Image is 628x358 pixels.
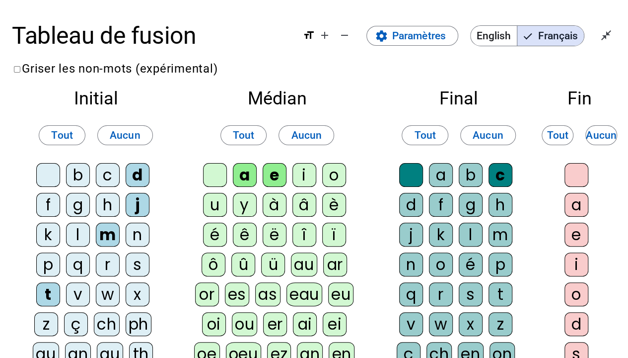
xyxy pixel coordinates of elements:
[293,312,317,336] div: ai
[488,312,512,336] div: z
[34,312,58,336] div: z
[328,282,354,306] div: eu
[402,125,448,145] button: Tout
[470,25,584,46] mat-button-toggle-group: Language selection
[12,12,291,60] h1: Tableau de fusion
[110,126,140,144] span: Aucun
[220,125,267,145] button: Tout
[292,163,316,187] div: i
[96,223,120,247] div: m
[96,282,120,306] div: w
[459,312,483,336] div: x
[471,26,517,46] span: English
[192,89,363,107] h2: Médian
[66,223,90,247] div: l
[488,223,512,247] div: m
[263,223,286,247] div: ë
[202,312,226,336] div: oi
[315,25,335,45] button: Augmenter la taille de la police
[233,223,257,247] div: ê
[429,163,453,187] div: a
[399,223,423,247] div: j
[126,163,149,187] div: d
[488,193,512,217] div: h
[596,25,616,45] button: Quitter le plein écran
[261,253,285,276] div: ü
[473,126,503,144] span: Aucun
[459,193,483,217] div: g
[66,193,90,217] div: g
[64,312,88,336] div: ç
[414,126,436,144] span: Tout
[319,29,331,41] mat-icon: add
[459,282,483,306] div: s
[126,312,152,336] div: ph
[399,193,423,217] div: d
[335,25,354,45] button: Diminuer la taille de la police
[279,125,334,145] button: Aucun
[564,253,588,276] div: i
[96,193,120,217] div: h
[555,89,604,107] h2: Fin
[292,223,316,247] div: î
[96,253,120,276] div: r
[39,125,85,145] button: Tout
[36,193,60,217] div: f
[195,282,219,306] div: or
[232,312,258,336] div: ou
[600,29,612,41] mat-icon: close_fullscreen
[36,282,60,306] div: t
[14,66,20,73] input: Griser les non-mots (expérimental)
[66,163,90,187] div: b
[292,193,316,217] div: â
[459,163,483,187] div: b
[12,62,217,76] label: Griser les non-mots (expérimental)
[263,193,286,217] div: à
[51,126,73,144] span: Tout
[303,29,315,41] mat-icon: format_size
[429,312,453,336] div: w
[233,193,257,217] div: y
[429,253,453,276] div: o
[429,223,453,247] div: k
[488,253,512,276] div: p
[392,27,446,45] span: Paramètres
[126,223,149,247] div: n
[322,163,346,187] div: o
[94,312,120,336] div: ch
[323,312,347,336] div: ei
[225,282,250,306] div: es
[263,163,286,187] div: e
[233,163,257,187] div: a
[233,126,255,144] span: Tout
[322,223,346,247] div: ï
[542,125,573,145] button: Tout
[459,223,483,247] div: l
[202,253,225,276] div: ô
[366,26,458,46] button: Paramètres
[291,253,317,276] div: au
[387,89,531,107] h2: Final
[66,253,90,276] div: q
[547,126,568,144] span: Tout
[488,282,512,306] div: t
[203,223,227,247] div: é
[96,163,120,187] div: c
[375,29,388,43] mat-icon: settings
[488,163,512,187] div: c
[459,253,483,276] div: é
[126,193,149,217] div: j
[564,193,588,217] div: a
[231,253,255,276] div: û
[399,312,423,336] div: v
[126,282,149,306] div: x
[97,125,153,145] button: Aucun
[255,282,280,306] div: as
[399,282,423,306] div: q
[323,253,347,276] div: ar
[586,126,617,144] span: Aucun
[564,312,588,336] div: d
[564,223,588,247] div: e
[66,282,90,306] div: v
[286,282,322,306] div: eau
